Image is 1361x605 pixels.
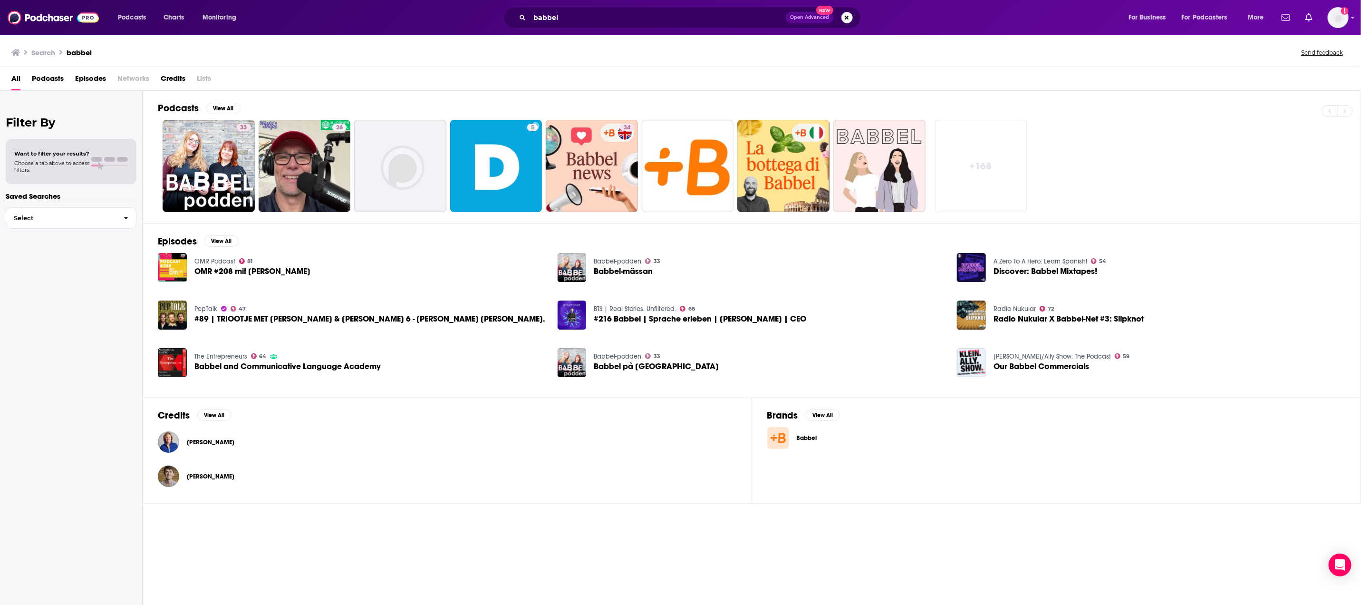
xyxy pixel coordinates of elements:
h3: babbel [67,48,92,57]
div: Open Intercom Messenger [1329,554,1351,576]
a: PodcastsView All [158,102,241,114]
button: View All [206,103,241,114]
img: Podchaser - Follow, Share and Rate Podcasts [8,9,99,27]
a: BTS | Real Stories. Unfiltered. [594,305,676,313]
span: #216 Babbel | Sprache erleben | [PERSON_NAME] | CEO [594,315,806,323]
button: View All [806,410,840,421]
span: Logged in as edeason [1328,7,1349,28]
button: open menu [196,10,249,25]
a: 72 [1040,306,1054,312]
span: 33 [654,259,660,263]
a: Babbel logoBabbel [767,427,1346,449]
a: A Zero To A Hero: Learn Spanish! [994,257,1087,265]
a: Babbel-podden [594,352,641,361]
span: For Business [1129,11,1166,24]
a: Babbel på Litteralund [594,362,719,371]
a: Discover: Babbel Mixtapes! [994,267,1097,275]
span: Select [6,215,116,221]
a: All [11,71,20,90]
span: 33 [241,123,247,133]
img: Babbel-mässan [558,253,587,282]
a: Show notifications dropdown [1278,10,1294,26]
a: Episodes [75,71,106,90]
span: Babbel [797,434,853,442]
span: New [816,6,833,15]
a: The Entrepreneurs [194,352,247,361]
h2: Podcasts [158,102,199,114]
button: Julie HansenJulie Hansen [158,427,736,458]
a: 5 [450,120,542,212]
a: Babbel and Communicative Language Academy [158,348,187,377]
a: OMR #208 mit Markus Witte von Babbel [194,267,310,275]
img: Julie Hansen [158,431,179,453]
span: 59 [1123,354,1130,359]
span: Podcasts [118,11,146,24]
span: More [1248,11,1264,24]
span: 72 [1048,307,1054,311]
a: +168 [935,120,1027,212]
a: 47 [231,306,246,312]
a: 81 [239,258,253,264]
a: Babbel-mässan [594,267,653,275]
button: open menu [111,10,158,25]
img: #89 | TRIOOTJE MET ALEX & CHRISTINE 6 - Babbel de babbel. [158,301,187,330]
img: Discover: Babbel Mixtapes! [957,253,986,282]
span: OMR #208 mit [PERSON_NAME] [194,267,310,275]
img: Radio Nukular X Babbel-Net #3: Slipknot [957,301,986,330]
svg: Add a profile image [1341,7,1349,15]
span: 54 [1100,259,1107,263]
img: Babbel logo [767,427,789,449]
button: Alexander SulimAlexander Sulim [158,461,736,492]
a: 5 [527,124,538,131]
a: Credits [161,71,185,90]
a: EpisodesView All [158,235,239,247]
h2: Episodes [158,235,197,247]
span: Monitoring [203,11,236,24]
button: Send feedback [1298,49,1346,57]
a: PepTalk [194,305,217,313]
span: 81 [247,259,252,263]
button: Show profile menu [1328,7,1349,28]
a: Klein/Ally Show: The Podcast [994,352,1111,361]
a: Our Babbel Commercials [994,362,1089,371]
img: #216 Babbel | Sprache erleben | Arne Schepker | CEO [558,301,587,330]
button: Select [6,207,136,229]
span: 26 [336,123,343,133]
span: For Podcasters [1182,11,1227,24]
button: open menu [1241,10,1276,25]
a: Radio Nukular X Babbel-Net #3: Slipknot [994,315,1144,323]
p: Saved Searches [6,192,136,201]
button: View All [197,410,232,421]
a: 33 [163,120,255,212]
span: Podcasts [32,71,64,90]
a: 59 [1115,353,1130,359]
a: 64 [251,353,267,359]
img: OMR #208 mit Markus Witte von Babbel [158,253,187,282]
button: Open AdvancedNew [786,12,834,23]
span: 5 [531,123,534,133]
a: 34 [620,124,634,131]
button: open menu [1122,10,1178,25]
span: 64 [259,354,266,359]
a: 34 [546,120,638,212]
a: Babbel på Litteralund [558,348,587,377]
a: Julie Hansen [187,439,234,446]
img: Alexander Sulim [158,466,179,487]
h2: Credits [158,410,190,421]
a: Radio Nukular [994,305,1036,313]
button: open menu [1176,10,1241,25]
h3: Search [31,48,55,57]
h2: Brands [767,410,798,421]
span: [PERSON_NAME] [187,473,234,480]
